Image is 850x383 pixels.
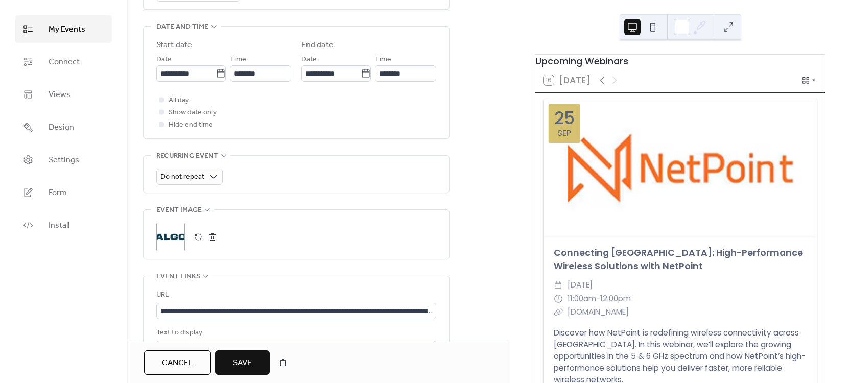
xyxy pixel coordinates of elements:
a: [DOMAIN_NAME] [568,306,629,317]
span: Form [49,187,67,199]
span: - [596,292,600,305]
span: 11:00am [568,292,596,305]
span: Event image [156,204,202,217]
span: Install [49,220,69,232]
a: Install [15,211,112,239]
span: Design [49,122,74,134]
div: Text to display [156,327,434,339]
div: ​ [554,305,563,319]
a: Design [15,113,112,141]
span: Cancel [162,357,193,369]
span: Settings [49,154,79,166]
a: Views [15,81,112,108]
span: Hide end time [169,119,213,131]
span: All day [169,94,189,107]
span: Date [301,54,317,66]
a: My Events [15,15,112,43]
span: Show date only [169,107,217,119]
div: Sep [557,129,571,138]
span: [DATE] [568,278,593,292]
span: Event links [156,271,200,283]
button: Save [215,350,270,375]
a: Connect [15,48,112,76]
button: Cancel [144,350,211,375]
span: Date and time [156,21,208,33]
div: Upcoming Webinars [535,55,825,68]
span: Date [156,54,172,66]
div: End date [301,39,334,52]
span: 12:00pm [600,292,631,305]
span: Views [49,89,70,101]
div: 25 [554,110,575,127]
span: Time [375,54,391,66]
span: My Events [49,23,85,36]
span: Time [230,54,246,66]
div: URL [156,289,434,301]
a: Settings [15,146,112,174]
div: ​ [554,278,563,292]
span: Recurring event [156,150,218,162]
span: Save [233,357,252,369]
div: ​ [554,292,563,305]
div: Start date [156,39,192,52]
a: Form [15,179,112,206]
span: Connect [49,56,80,68]
a: Connecting [GEOGRAPHIC_DATA]: High-Performance Wireless Solutions with NetPoint [554,247,803,272]
div: ; [156,223,185,251]
span: Do not repeat [160,170,204,184]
